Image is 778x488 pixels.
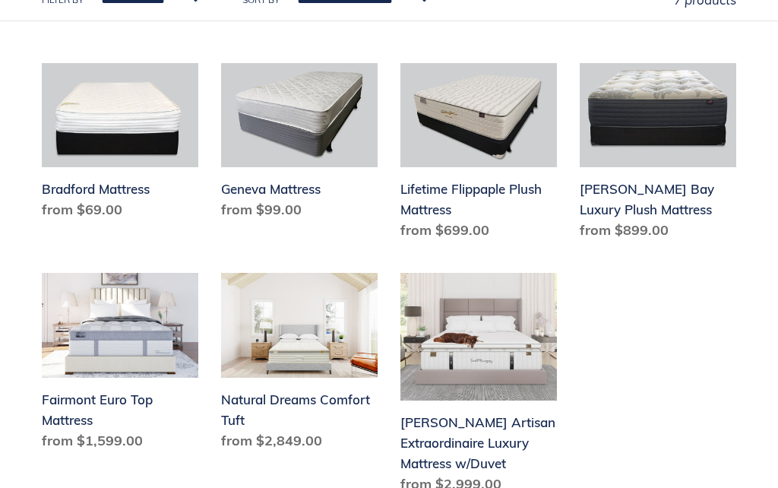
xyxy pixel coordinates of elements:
[42,273,198,456] a: Fairmont Euro Top Mattress
[221,273,378,456] a: Natural Dreams Comfort Tuft
[221,63,378,226] a: Geneva Mattress
[42,63,198,226] a: Bradford Mattress
[580,63,736,246] a: Chadwick Bay Luxury Plush Mattress
[400,63,557,246] a: Lifetime Flippaple Plush Mattress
